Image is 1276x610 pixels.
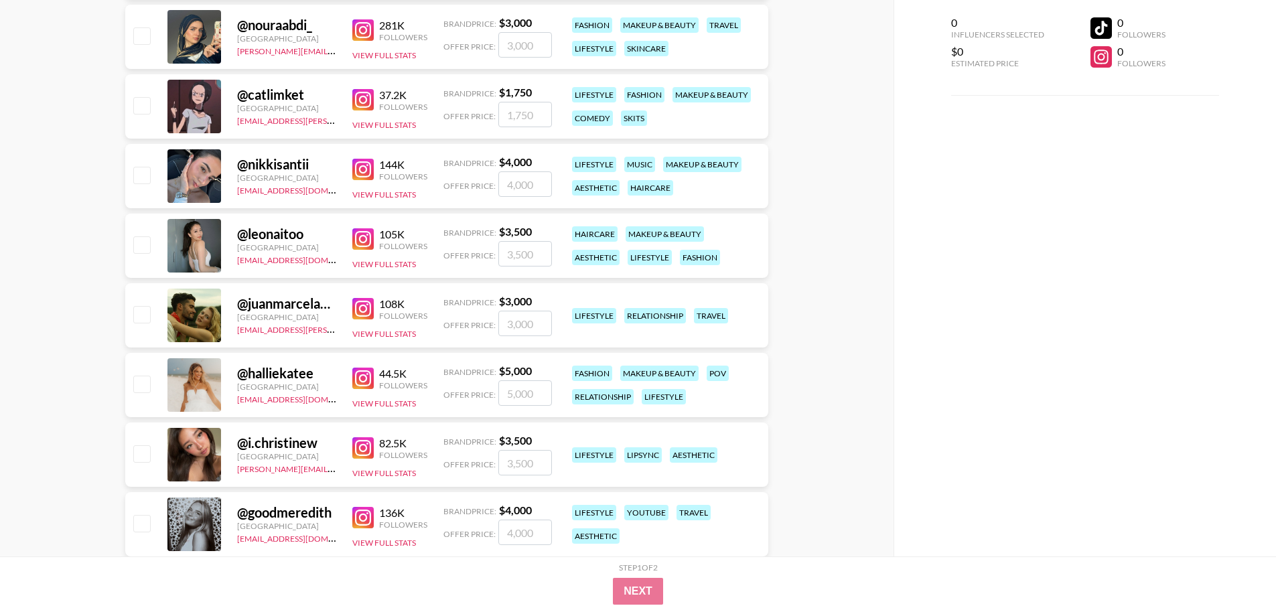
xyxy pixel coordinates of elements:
[237,521,336,531] div: [GEOGRAPHIC_DATA]
[642,389,686,404] div: lifestyle
[443,459,496,469] span: Offer Price:
[619,562,658,573] div: Step 1 of 2
[237,183,372,196] a: [EMAIL_ADDRESS][DOMAIN_NAME]
[499,225,532,238] strong: $ 3,500
[379,367,427,380] div: 44.5K
[443,367,496,377] span: Brand Price:
[707,366,729,381] div: pov
[379,380,427,390] div: Followers
[443,158,496,168] span: Brand Price:
[352,329,416,339] button: View Full Stats
[352,19,374,41] img: Instagram
[1117,45,1165,58] div: 0
[352,398,416,408] button: View Full Stats
[572,447,616,463] div: lifestyle
[352,298,374,319] img: Instagram
[572,308,616,323] div: lifestyle
[352,50,416,60] button: View Full Stats
[707,17,741,33] div: travel
[443,320,496,330] span: Offer Price:
[352,437,374,459] img: Instagram
[572,110,613,126] div: comedy
[237,113,435,126] a: [EMAIL_ADDRESS][PERSON_NAME][DOMAIN_NAME]
[352,189,416,200] button: View Full Stats
[572,505,616,520] div: lifestyle
[672,87,751,102] div: makeup & beauty
[379,297,427,311] div: 108K
[1117,29,1165,40] div: Followers
[379,19,427,32] div: 281K
[624,308,686,323] div: relationship
[352,368,374,389] img: Instagram
[1117,58,1165,68] div: Followers
[379,171,427,181] div: Followers
[498,32,552,58] input: 3,000
[352,228,374,250] img: Instagram
[443,19,496,29] span: Brand Price:
[443,42,496,52] span: Offer Price:
[620,366,699,381] div: makeup & beauty
[443,529,496,539] span: Offer Price:
[572,157,616,172] div: lifestyle
[572,226,618,242] div: haircare
[352,159,374,180] img: Instagram
[951,58,1044,68] div: Estimated Price
[352,259,416,269] button: View Full Stats
[237,295,336,312] div: @ juanmarcelandrhylan
[624,41,668,56] div: skincare
[498,520,552,545] input: 4,000
[498,450,552,475] input: 3,500
[951,45,1044,58] div: $0
[572,366,612,381] div: fashion
[237,322,435,335] a: [EMAIL_ADDRESS][PERSON_NAME][DOMAIN_NAME]
[443,390,496,400] span: Offer Price:
[443,437,496,447] span: Brand Price:
[379,437,427,450] div: 82.5K
[237,103,336,113] div: [GEOGRAPHIC_DATA]
[951,29,1044,40] div: Influencers Selected
[237,365,336,382] div: @ halliekatee
[443,297,496,307] span: Brand Price:
[443,228,496,238] span: Brand Price:
[499,295,532,307] strong: $ 3,000
[379,32,427,42] div: Followers
[499,364,532,377] strong: $ 5,000
[237,173,336,183] div: [GEOGRAPHIC_DATA]
[613,578,663,605] button: Next
[237,504,336,521] div: @ goodmeredith
[572,250,620,265] div: aesthetic
[680,250,720,265] div: fashion
[443,88,496,98] span: Brand Price:
[498,311,552,336] input: 3,000
[670,447,717,463] div: aesthetic
[499,16,532,29] strong: $ 3,000
[572,180,620,196] div: aesthetic
[498,171,552,197] input: 4,000
[677,505,711,520] div: travel
[951,16,1044,29] div: 0
[237,17,336,33] div: @ nouraabdi_
[237,392,372,404] a: [EMAIL_ADDRESS][DOMAIN_NAME]
[379,158,427,171] div: 144K
[572,41,616,56] div: lifestyle
[499,155,532,168] strong: $ 4,000
[237,44,435,56] a: [PERSON_NAME][EMAIL_ADDRESS][DOMAIN_NAME]
[624,505,668,520] div: youtube
[498,241,552,266] input: 3,500
[237,242,336,252] div: [GEOGRAPHIC_DATA]
[694,308,728,323] div: travel
[237,86,336,103] div: @ catlimket
[498,380,552,406] input: 5,000
[1117,16,1165,29] div: 0
[499,434,532,447] strong: $ 3,500
[379,102,427,112] div: Followers
[352,538,416,548] button: View Full Stats
[443,111,496,121] span: Offer Price:
[237,156,336,173] div: @ nikkisantii
[379,88,427,102] div: 37.2K
[572,17,612,33] div: fashion
[443,506,496,516] span: Brand Price:
[379,506,427,520] div: 136K
[572,528,620,544] div: aesthetic
[237,312,336,322] div: [GEOGRAPHIC_DATA]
